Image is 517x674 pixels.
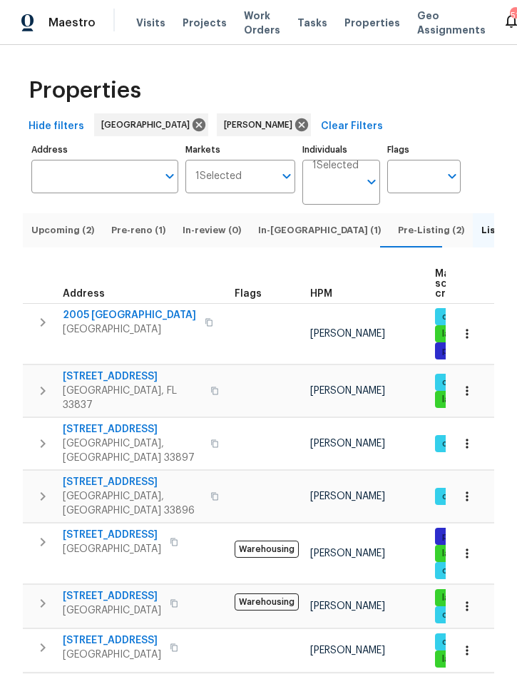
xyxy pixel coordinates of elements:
span: cleaning [436,609,483,621]
span: [STREET_ADDRESS] [63,633,161,648]
div: [PERSON_NAME] [217,113,311,136]
span: landscaping [436,394,499,406]
span: pool [436,345,467,357]
span: [GEOGRAPHIC_DATA] [101,118,195,132]
span: [GEOGRAPHIC_DATA] [63,648,161,662]
span: [STREET_ADDRESS] [63,369,202,384]
span: cleaning [436,636,483,648]
span: [PERSON_NAME] [224,118,298,132]
span: Warehousing [235,541,299,558]
span: [GEOGRAPHIC_DATA] [63,603,161,618]
span: [PERSON_NAME] [310,329,385,339]
span: Maestro [48,16,96,30]
span: [PERSON_NAME] [310,645,385,655]
span: cleaning [436,438,483,450]
span: [GEOGRAPHIC_DATA], [GEOGRAPHIC_DATA] 33896 [63,489,202,518]
span: [STREET_ADDRESS] [63,589,161,603]
span: cleaning [436,565,483,577]
span: Geo Assignments [417,9,486,37]
button: Hide filters [23,113,90,140]
span: In-review (0) [183,223,241,238]
span: In-[GEOGRAPHIC_DATA] (1) [258,223,381,238]
span: cleaning [436,377,483,389]
span: [STREET_ADDRESS] [63,528,161,542]
span: pool [436,531,467,543]
span: 1 Selected [312,160,359,172]
span: Projects [183,16,227,30]
label: Individuals [302,145,380,154]
span: Hide filters [29,118,84,136]
span: [PERSON_NAME] [310,386,385,396]
span: Maintenance schedules created [435,269,502,299]
label: Markets [185,145,295,154]
span: [STREET_ADDRESS] [63,475,202,489]
span: landscaping [436,328,499,340]
label: Flags [387,145,461,154]
button: Clear Filters [315,113,389,140]
label: Address [31,145,178,154]
span: [GEOGRAPHIC_DATA] [63,322,196,337]
div: [GEOGRAPHIC_DATA] [94,113,208,136]
span: [GEOGRAPHIC_DATA], [GEOGRAPHIC_DATA] 33897 [63,436,202,465]
button: Open [362,172,382,192]
span: [GEOGRAPHIC_DATA] [63,542,161,556]
span: [PERSON_NAME] [310,439,385,449]
span: Clear Filters [321,118,383,136]
span: Flags [235,289,262,299]
span: cleaning [436,491,483,503]
button: Open [277,166,297,186]
span: Work Orders [244,9,280,37]
span: Properties [29,83,141,98]
span: Tasks [297,18,327,28]
span: [GEOGRAPHIC_DATA], FL 33837 [63,384,202,412]
button: Open [160,166,180,186]
span: Pre-reno (1) [111,223,165,238]
span: cleaning [436,311,483,323]
span: landscaping [436,653,499,665]
button: Open [442,166,462,186]
span: HPM [310,289,332,299]
span: Properties [344,16,400,30]
span: [PERSON_NAME] [310,491,385,501]
span: landscaping [436,592,499,604]
span: Upcoming (2) [31,223,94,238]
span: Address [63,289,105,299]
span: 2005 [GEOGRAPHIC_DATA] [63,308,196,322]
span: [STREET_ADDRESS] [63,422,202,436]
span: Warehousing [235,593,299,611]
span: [PERSON_NAME] [310,548,385,558]
span: Pre-Listing (2) [398,223,464,238]
span: Visits [136,16,165,30]
span: 1 Selected [195,170,242,183]
span: landscaping [436,548,499,560]
span: [PERSON_NAME] [310,601,385,611]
